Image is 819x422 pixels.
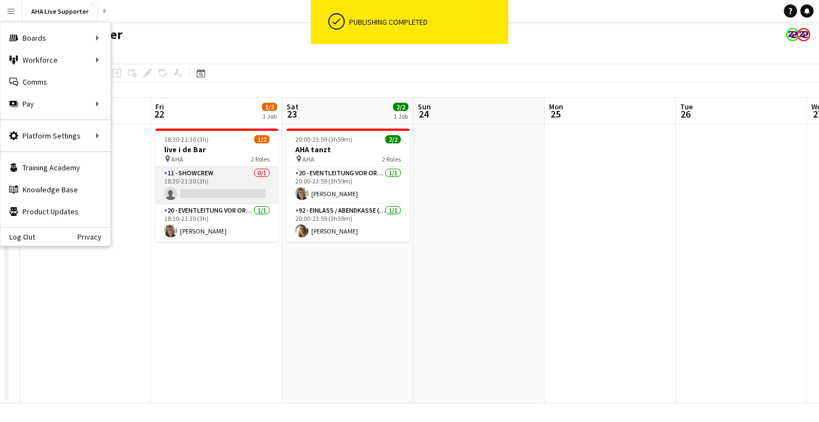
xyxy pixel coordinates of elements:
[547,108,563,120] span: 25
[262,112,277,120] div: 1 Job
[385,135,401,143] span: 2/2
[171,155,183,163] span: AHA
[155,129,278,242] app-job-card: 18:30-21:30 (3h)1/2live i de Bar AHA2 Roles11 - Showcrew0/118:30-21:30 (3h) 20 - Eventleitung vor...
[302,155,315,163] span: AHA
[549,102,563,112] span: Mon
[155,102,164,112] span: Fri
[254,135,270,143] span: 1/2
[1,71,110,93] a: Comms
[154,108,164,120] span: 22
[155,204,278,242] app-card-role: 20 - Eventleitung vor Ort (ZP)1/118:30-21:30 (3h)[PERSON_NAME]
[786,28,799,41] app-user-avatar: Team Zeitpol
[155,167,278,204] app-card-role: 11 - Showcrew0/118:30-21:30 (3h)
[287,145,409,154] h3: AHA tanzt
[1,179,110,201] a: Knowledge Base
[416,108,431,120] span: 24
[287,102,299,112] span: Sat
[285,108,299,120] span: 23
[1,157,110,179] a: Training Academy
[382,155,401,163] span: 2 Roles
[287,204,409,242] app-card-role: 92 - Einlass / Abendkasse (Supporter)1/120:00-23:59 (3h59m)[PERSON_NAME]
[262,103,277,111] span: 1/2
[797,28,810,41] app-user-avatar: Team Zeitpol
[77,232,110,241] a: Privacy
[1,125,110,147] div: Platform Settings
[251,155,270,163] span: 2 Roles
[164,135,209,143] span: 18:30-21:30 (3h)
[155,145,278,154] h3: live i de Bar
[680,102,693,112] span: Tue
[295,135,352,143] span: 20:00-23:59 (3h59m)
[1,93,110,115] div: Pay
[1,232,35,241] a: Log Out
[418,102,431,112] span: Sun
[23,1,98,22] button: AHA Live Supporter
[349,17,504,27] div: Publishing completed
[1,201,110,223] a: Product Updates
[394,112,408,120] div: 1 Job
[678,108,693,120] span: 26
[287,167,409,204] app-card-role: 20 - Eventleitung vor Ort (ZP)1/120:00-23:59 (3h59m)[PERSON_NAME]
[287,129,409,242] app-job-card: 20:00-23:59 (3h59m)2/2AHA tanzt AHA2 Roles20 - Eventleitung vor Ort (ZP)1/120:00-23:59 (3h59m)[PE...
[1,27,110,49] div: Boards
[1,49,110,71] div: Workforce
[393,103,408,111] span: 2/2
